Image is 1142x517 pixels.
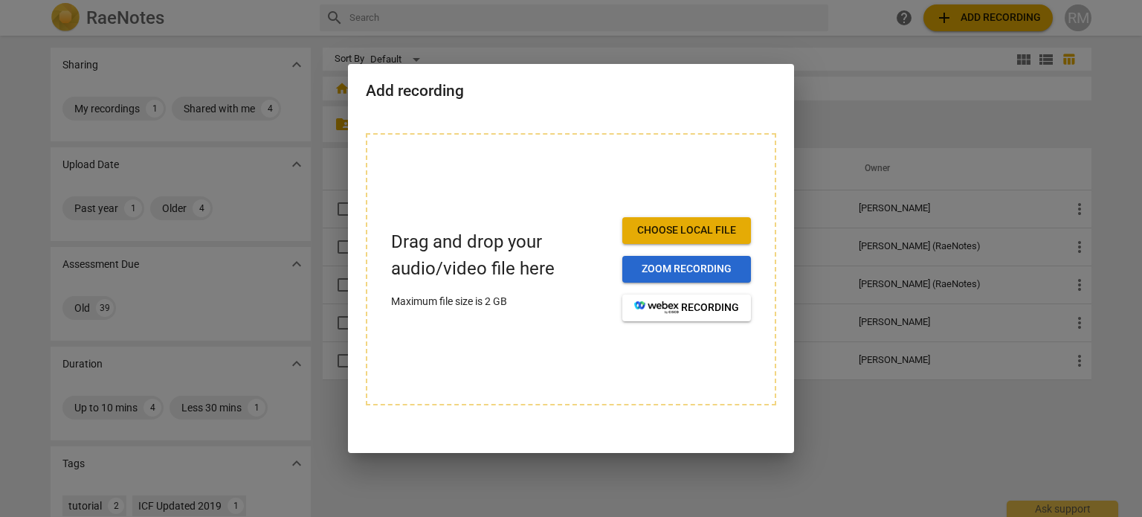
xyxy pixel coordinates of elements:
p: Maximum file size is 2 GB [391,294,610,309]
button: Zoom recording [622,256,751,283]
span: Zoom recording [634,262,739,277]
button: Choose local file [622,217,751,244]
h2: Add recording [366,82,776,100]
span: Choose local file [634,223,739,238]
button: recording [622,295,751,321]
p: Drag and drop your audio/video file here [391,229,610,281]
span: recording [634,301,739,315]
